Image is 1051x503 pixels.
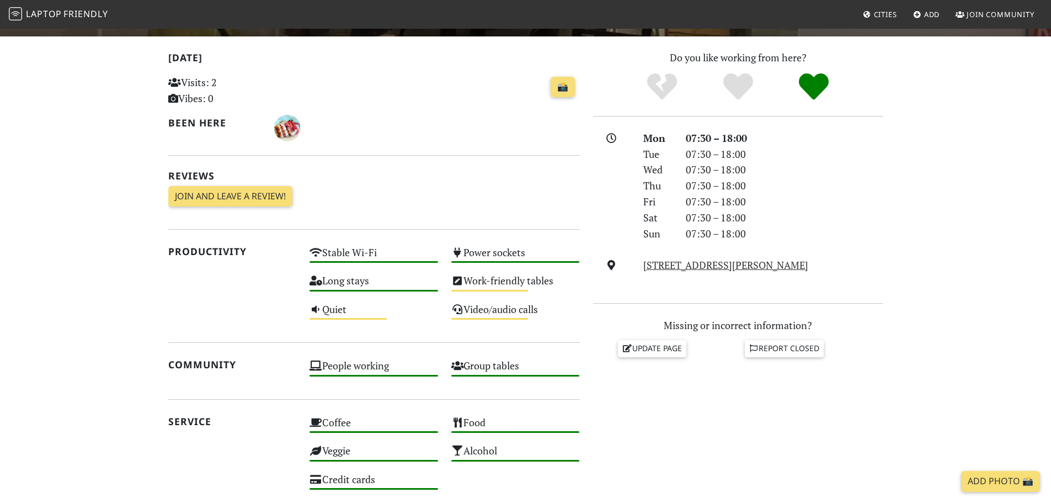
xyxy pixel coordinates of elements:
[445,414,586,442] div: Food
[637,130,679,146] div: Mon
[274,115,301,141] img: 6320-joost.jpg
[445,272,586,300] div: Work-friendly tables
[637,178,679,194] div: Thu
[858,4,901,24] a: Cities
[679,146,890,162] div: 07:30 – 18:00
[618,340,686,357] a: Update page
[967,9,1034,19] span: Join Community
[679,210,890,226] div: 07:30 – 18:00
[924,9,940,19] span: Add
[637,210,679,226] div: Sat
[303,414,445,442] div: Coffee
[445,357,586,385] div: Group tables
[951,4,1039,24] a: Join Community
[679,178,890,194] div: 07:30 – 18:00
[637,162,679,178] div: Wed
[679,130,890,146] div: 07:30 – 18:00
[679,194,890,210] div: 07:30 – 18:00
[445,300,586,329] div: Video/audio calls
[9,7,22,20] img: LaptopFriendly
[637,146,679,162] div: Tue
[168,359,297,370] h2: Community
[551,77,575,98] a: 📸
[874,9,897,19] span: Cities
[593,317,883,333] p: Missing or incorrect information?
[168,75,297,107] p: Visits: 2 Vibes: 0
[303,357,445,385] div: People working
[624,72,700,102] div: No
[168,186,292,207] a: Join and leave a review!
[679,226,890,242] div: 07:30 – 18:00
[445,442,586,470] div: Alcohol
[303,470,445,499] div: Credit cards
[63,8,108,20] span: Friendly
[445,243,586,272] div: Power sockets
[637,226,679,242] div: Sun
[9,5,108,24] a: LaptopFriendly LaptopFriendly
[593,50,883,66] p: Do you like working from here?
[637,194,679,210] div: Fri
[303,272,445,300] div: Long stays
[700,72,776,102] div: Yes
[168,117,262,129] h2: Been here
[303,300,445,329] div: Quiet
[168,52,580,68] h2: [DATE]
[168,170,580,182] h2: Reviews
[168,246,297,257] h2: Productivity
[26,8,62,20] span: Laptop
[643,258,808,272] a: [STREET_ADDRESS][PERSON_NAME]
[776,72,852,102] div: Definitely!
[679,162,890,178] div: 07:30 – 18:00
[303,442,445,470] div: Veggie
[909,4,945,24] a: Add
[168,416,297,427] h2: Service
[745,340,824,357] a: Report closed
[303,243,445,272] div: Stable Wi-Fi
[274,120,301,134] span: Joost Visser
